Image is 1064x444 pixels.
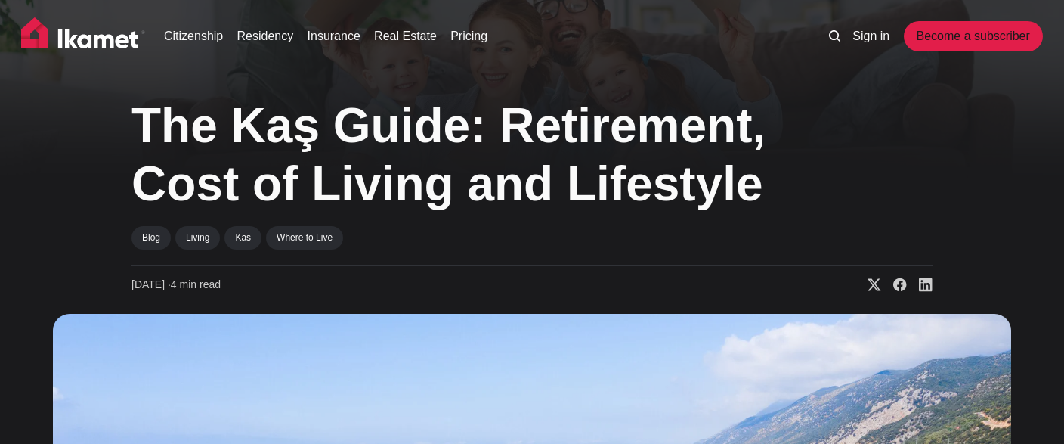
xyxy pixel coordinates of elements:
a: Share on X [855,278,881,293]
a: Citizenship [164,27,223,45]
a: Become a subscriber [904,21,1043,51]
time: 4 min read [131,278,221,293]
a: Kas [224,226,261,249]
img: Ikamet home [21,17,145,55]
a: Living [175,226,220,249]
a: Share on Facebook [881,278,907,293]
a: Insurance [308,27,360,45]
a: Blog [131,226,171,249]
a: Sign in [852,27,889,45]
a: Residency [237,27,294,45]
h1: The Kaş Guide: Retirement, Cost of Living and Lifestyle [131,97,766,213]
a: Share on Linkedin [907,278,933,293]
span: [DATE] ∙ [131,278,171,290]
a: Pricing [450,27,487,45]
a: Real Estate [374,27,437,45]
a: Where to Live [266,226,343,249]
